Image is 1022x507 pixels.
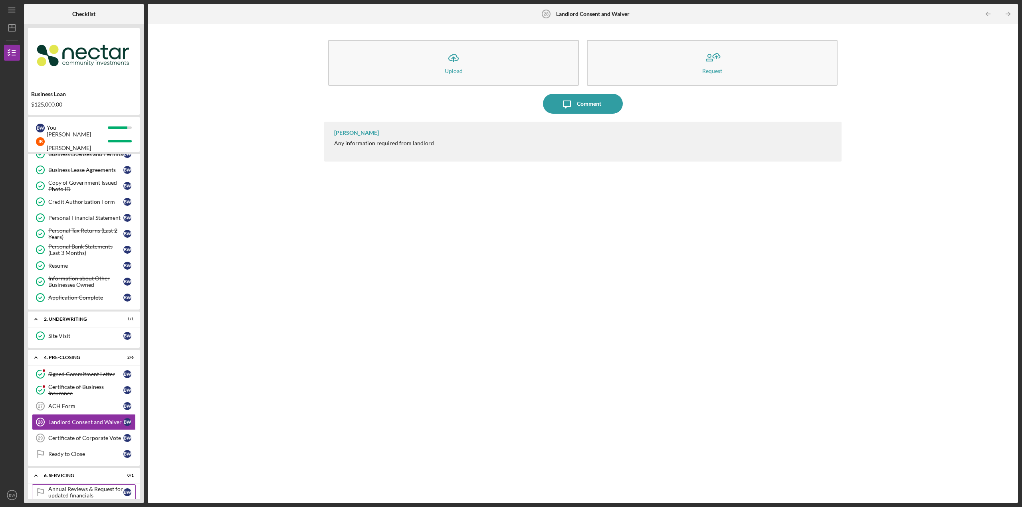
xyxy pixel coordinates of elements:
div: J B [36,137,45,146]
div: 1 / 1 [119,317,134,322]
a: Certificate of Business InsuranceBW [32,382,136,398]
div: ACH Form [48,403,123,409]
div: B W [123,150,131,158]
div: Business Loan [31,91,137,97]
div: B W [123,386,131,394]
div: B W [123,294,131,302]
div: 4. Pre-Closing [44,355,114,360]
div: Certificate of Corporate Vote [48,435,123,441]
a: Ready to CloseBW [32,446,136,462]
div: Personal Tax Returns (Last 2 Years) [48,227,123,240]
div: Information about Other Businesses Owned [48,275,123,288]
div: Upload [445,68,463,74]
div: Ready to Close [48,451,123,457]
div: [PERSON_NAME] [PERSON_NAME] [47,128,108,155]
a: 29Certificate of Corporate VoteBW [32,430,136,446]
div: B W [123,230,131,238]
div: Business Licenses and Permits [48,151,123,157]
text: BW [9,493,15,497]
button: BW [4,487,20,503]
div: B W [123,182,131,190]
a: 28Landlord Consent and WaiverBW [32,414,136,430]
a: Personal Tax Returns (Last 2 Years)BW [32,226,136,242]
div: Personal Bank Statements (Last 3 Months) [48,243,123,256]
div: Site Visit [48,333,123,339]
div: 2 / 6 [119,355,134,360]
a: Business Lease AgreementsBW [32,162,136,178]
a: Signed Commitment LetterBW [32,366,136,382]
div: Annual Reviews & Request for updated financials [48,486,123,499]
div: Credit Authorization Form [48,199,123,205]
tspan: 28 [544,12,549,16]
div: 0 / 1 [119,473,134,478]
div: $125,000.00 [31,101,137,108]
div: Comment [577,94,601,114]
a: Personal Bank Statements (Last 3 Months)BW [32,242,136,258]
a: Business Licenses and PermitsBW [32,146,136,162]
div: B W [123,166,131,174]
div: B W [123,450,131,458]
div: You [47,121,108,134]
div: Resume [48,262,123,269]
div: B W [123,262,131,270]
div: Certificate of Business Insurance [48,384,123,397]
a: Site VisitBW [32,328,136,344]
div: B W [123,418,131,426]
tspan: 29 [38,436,43,440]
b: Landlord Consent and Waiver [556,11,630,17]
div: Any information required from landlord [334,140,434,146]
div: 6. Servicing [44,473,114,478]
div: Personal Financial Statement [48,215,123,221]
tspan: 28 [38,420,43,424]
div: B W [123,332,131,340]
div: B W [123,214,131,222]
a: Credit Authorization FormBW [32,194,136,210]
div: 2. Underwriting [44,317,114,322]
button: Comment [543,94,623,114]
div: [PERSON_NAME] [334,130,379,136]
a: ResumeBW [32,258,136,274]
div: Landlord Consent and Waiver [48,419,123,425]
div: Signed Commitment Letter [48,371,123,377]
a: 27ACH FormBW [32,398,136,414]
div: Application Complete [48,294,123,301]
div: B W [123,278,131,286]
button: Upload [328,40,579,86]
button: Request [587,40,838,86]
a: Copy of Government Issued Photo IDBW [32,178,136,194]
div: B W [123,488,131,496]
div: Request [702,68,722,74]
div: Copy of Government Issued Photo ID [48,180,123,192]
div: B W [36,124,45,132]
div: Business Lease Agreements [48,167,123,173]
img: Product logo [28,32,140,80]
div: B W [123,402,131,410]
div: B W [123,198,131,206]
div: B W [123,370,131,378]
a: Information about Other Businesses OwnedBW [32,274,136,290]
tspan: 27 [38,404,43,408]
div: B W [123,434,131,442]
a: Personal Financial StatementBW [32,210,136,226]
div: B W [123,246,131,254]
b: Checklist [72,11,95,17]
a: Application CompleteBW [32,290,136,306]
a: Annual Reviews & Request for updated financialsBW [32,484,136,500]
